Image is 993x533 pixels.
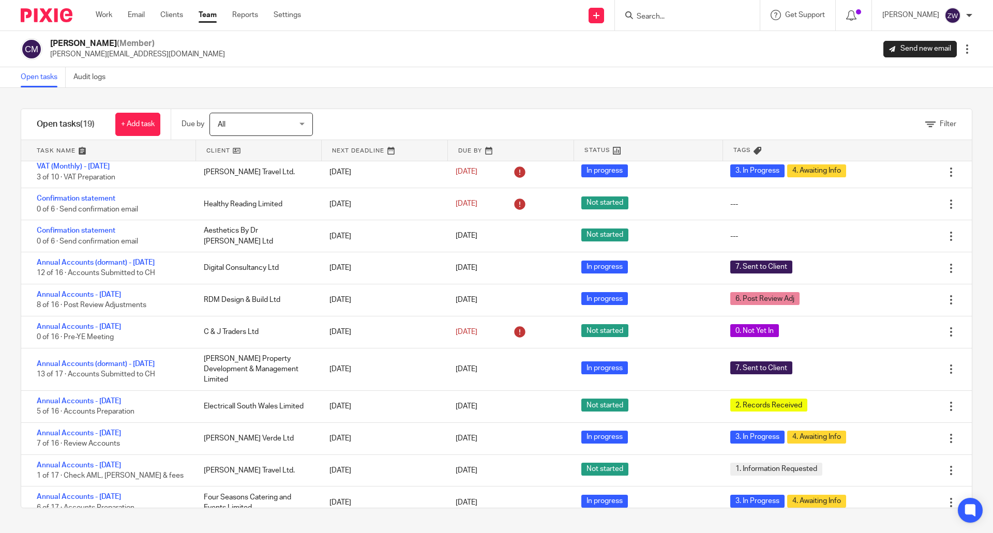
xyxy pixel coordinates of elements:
span: 4. Awaiting Info [787,431,846,444]
div: [PERSON_NAME] Property Development & Management Limited [193,348,319,390]
a: Annual Accounts - [DATE] [37,323,121,330]
div: [PERSON_NAME] Travel Ltd. [193,162,319,182]
span: (19) [80,120,95,128]
a: Annual Accounts - [DATE] [37,291,121,298]
span: Status [584,146,610,155]
a: Annual Accounts (dormant) - [DATE] [37,360,155,368]
span: 3. In Progress [730,495,785,508]
a: Email [128,10,145,20]
span: [DATE] [456,435,477,442]
img: svg%3E [21,38,42,60]
span: Get Support [785,11,825,19]
span: In progress [581,361,628,374]
span: In progress [581,164,628,177]
div: [DATE] [319,396,445,417]
div: [DATE] [319,226,445,247]
img: svg%3E [944,7,961,24]
span: (Member) [117,39,155,48]
span: 4. Awaiting Info [787,495,846,508]
span: In progress [581,292,628,305]
a: + Add task [115,113,160,136]
a: Annual Accounts - [DATE] [37,430,121,437]
span: [DATE] [456,467,477,474]
a: Confirmation statement [37,195,115,202]
span: 12 of 16 · Accounts Submitted to CH [37,270,155,277]
span: All [218,121,225,128]
a: Settings [274,10,301,20]
span: 0. Not Yet In [730,324,779,337]
span: 5 of 16 · Accounts Preparation [37,408,134,415]
span: [DATE] [456,233,477,240]
span: Tags [733,146,751,155]
span: 7. Sent to Client [730,261,792,273]
span: Not started [581,229,628,241]
span: [DATE] [456,265,477,272]
div: [DATE] [319,257,445,278]
div: [DATE] [319,194,445,215]
div: Aesthetics By Dr [PERSON_NAME] Ltd [193,220,319,252]
div: [DATE] [319,359,445,379]
span: 7 of 16 · Review Accounts [37,440,120,447]
span: 0 of 16 · Pre-YE Meeting [37,333,114,341]
a: Open tasks [21,67,66,87]
div: C & J Traders Ltd [193,322,319,342]
img: Pixie [21,8,72,22]
p: Due by [182,119,204,129]
span: 8 of 16 · Post Review Adjustments [37,302,146,309]
span: 2. Records Received [730,399,807,412]
span: 4. Awaiting Info [787,164,846,177]
div: [DATE] [319,322,445,342]
div: [DATE] [319,460,445,481]
a: Work [96,10,112,20]
a: Annual Accounts - [DATE] [37,462,121,469]
p: [PERSON_NAME] [882,10,939,20]
span: Not started [581,324,628,337]
input: Search [636,12,729,22]
span: 0 of 6 · Send confirmation email [37,206,138,213]
div: [DATE] [319,290,445,310]
span: 13 of 17 · Accounts Submitted to CH [37,371,155,378]
span: [DATE] [456,499,477,506]
span: In progress [581,261,628,273]
div: Healthy Reading Limited [193,194,319,215]
a: Annual Accounts - [DATE] [37,398,121,405]
a: Clients [160,10,183,20]
span: Not started [581,196,628,209]
span: [DATE] [456,201,477,208]
a: Audit logs [73,67,113,87]
span: 0 of 6 · Send confirmation email [37,238,138,245]
a: Annual Accounts - [DATE] [37,493,121,500]
a: Reports [232,10,258,20]
span: Not started [581,463,628,476]
span: 6. Post Review Adj [730,292,800,305]
p: [PERSON_NAME][EMAIL_ADDRESS][DOMAIN_NAME] [50,49,225,59]
span: [DATE] [456,169,477,176]
span: [DATE] [456,366,477,373]
a: Send new email [883,41,957,57]
div: [DATE] [319,162,445,182]
span: 3 of 10 · VAT Preparation [37,174,115,181]
span: In progress [581,495,628,508]
a: Confirmation statement [37,227,115,234]
span: Not started [581,399,628,412]
span: In progress [581,431,628,444]
span: 1. Information Requested [730,463,822,476]
span: Filter [940,120,956,128]
div: [DATE] [319,492,445,513]
span: [DATE] [456,296,477,303]
a: Team [199,10,217,20]
span: 3. In Progress [730,431,785,444]
span: 3. In Progress [730,164,785,177]
span: [DATE] [456,328,477,336]
span: 7. Sent to Client [730,361,792,374]
h1: Open tasks [37,119,95,130]
div: [PERSON_NAME] Travel Ltd. [193,460,319,481]
div: Four Seasons Catering and Events Limited [193,487,319,519]
div: Digital Consultancy Ltd [193,257,319,278]
div: --- [730,231,738,241]
span: 6 of 17 · Accounts Preparation [37,504,134,511]
span: 1 of 17 · Check AML, [PERSON_NAME] & fees [37,472,184,479]
div: [PERSON_NAME] Verde Ltd [193,428,319,449]
div: RDM Design & Build Ltd [193,290,319,310]
h2: [PERSON_NAME] [50,38,225,49]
